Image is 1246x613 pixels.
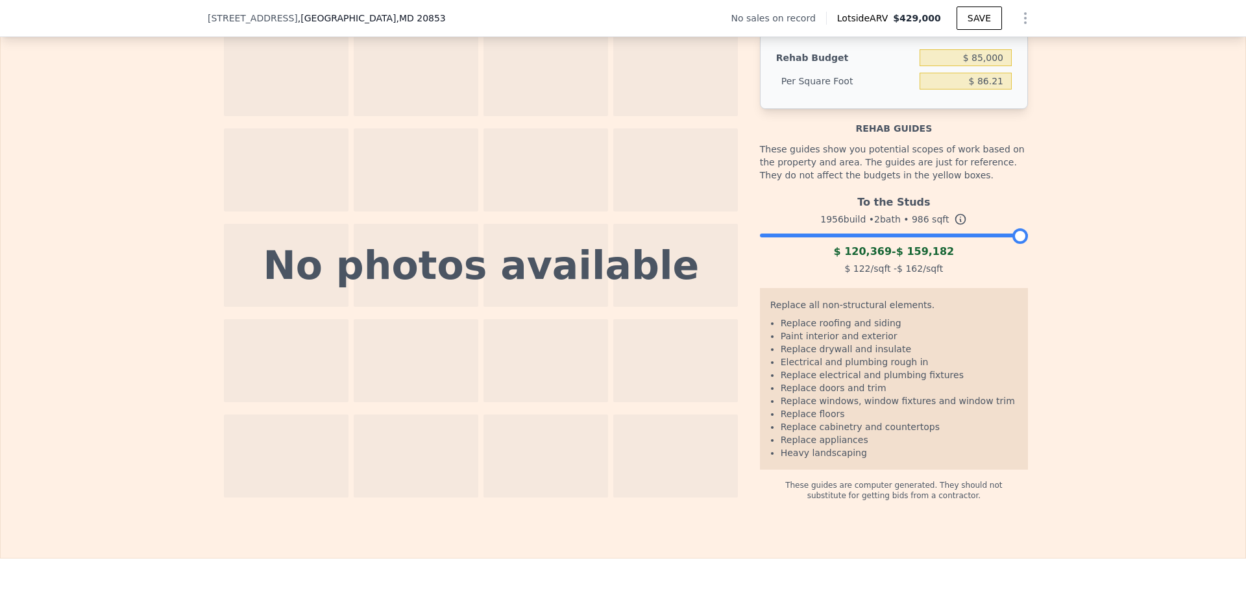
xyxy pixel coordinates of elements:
div: To the Studs [760,189,1028,210]
span: , [GEOGRAPHIC_DATA] [298,12,446,25]
div: /sqft - /sqft [760,259,1028,278]
span: $ 122 [844,263,870,274]
span: , MD 20853 [396,13,445,23]
li: Replace windows, window fixtures and window trim [781,394,1018,407]
div: These guides show you potential scopes of work based on the property and area. The guides are jus... [760,135,1028,189]
span: $ 162 [897,263,923,274]
button: Show Options [1012,5,1038,31]
span: Lotside ARV [837,12,893,25]
div: These guides are computer generated. They should not substitute for getting bids from a contractor. [760,470,1028,501]
li: Replace cabinetry and countertops [781,420,1018,433]
li: Heavy landscaping [781,446,1018,459]
li: Replace floors [781,407,1018,420]
span: $ 120,369 [833,245,892,258]
div: - [760,244,1028,259]
div: Replace all non-structural elements. [770,298,1018,317]
span: 986 [912,214,929,224]
span: $429,000 [893,13,941,23]
div: Per Square Foot [776,69,914,93]
li: Replace drywall and insulate [781,343,1018,355]
li: Replace electrical and plumbing fixtures [781,368,1018,381]
div: No photos available [263,246,700,285]
li: Replace roofing and siding [781,317,1018,330]
div: Rehab Budget [776,46,914,69]
li: Replace appliances [781,433,1018,446]
li: Replace doors and trim [781,381,1018,394]
span: $ 159,182 [896,245,955,258]
button: SAVE [957,6,1002,30]
li: Electrical and plumbing rough in [781,355,1018,368]
div: 1956 build • 2 bath • sqft [760,210,1028,228]
div: No sales on record [731,12,826,25]
span: [STREET_ADDRESS] [208,12,298,25]
div: Rehab guides [760,109,1028,135]
li: Paint interior and exterior [781,330,1018,343]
